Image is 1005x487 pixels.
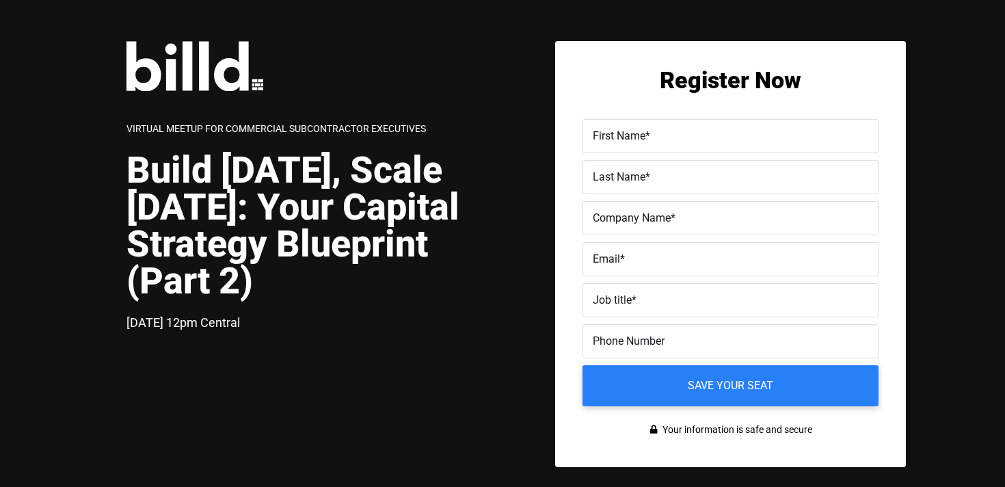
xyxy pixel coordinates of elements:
span: Your information is safe and secure [659,420,812,440]
span: Company Name [593,211,671,224]
span: Virtual Meetup for Commercial Subcontractor Executives [126,123,426,134]
span: [DATE] 12pm Central [126,315,240,330]
h2: Register Now [582,68,879,92]
h1: Build [DATE], Scale [DATE]: Your Capital Strategy Blueprint (Part 2) [126,152,502,300]
span: Job title [593,293,632,306]
span: Phone Number [593,334,665,347]
input: Save your seat [582,365,879,406]
span: Email [593,252,620,265]
span: First Name [593,129,645,142]
span: Last Name [593,170,645,183]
